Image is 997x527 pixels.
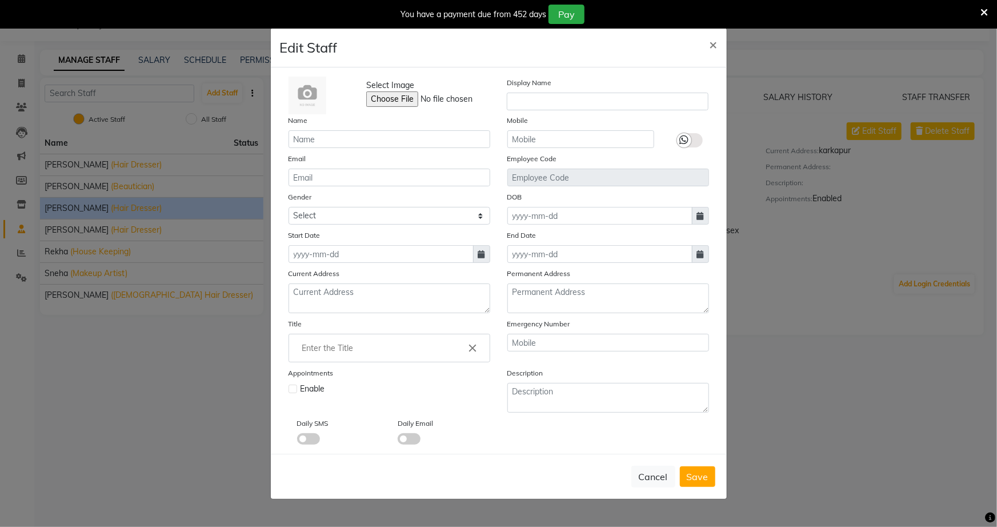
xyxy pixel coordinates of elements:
[289,245,474,263] input: yyyy-mm-dd
[507,207,692,225] input: yyyy-mm-dd
[687,471,708,482] span: Save
[301,383,325,395] span: Enable
[507,368,543,378] label: Description
[289,319,302,329] label: Title
[289,368,334,378] label: Appointments
[289,154,306,164] label: Email
[294,337,485,360] input: Enter the Title
[507,115,528,126] label: Mobile
[289,169,490,186] input: Email
[507,130,654,148] input: Mobile
[289,115,308,126] label: Name
[631,466,675,488] button: Cancel
[401,9,546,21] div: You have a payment due from 452 days
[467,342,479,354] i: Close
[366,91,522,107] input: Select Image
[398,418,433,429] label: Daily Email
[297,418,329,429] label: Daily SMS
[507,269,571,279] label: Permanent Address
[289,77,326,114] img: Cinque Terre
[507,154,557,164] label: Employee Code
[289,192,312,202] label: Gender
[507,319,570,329] label: Emergency Number
[507,192,522,202] label: DOB
[280,37,338,58] h4: Edit Staff
[507,245,692,263] input: yyyy-mm-dd
[548,5,584,24] button: Pay
[507,78,551,88] label: Display Name
[507,334,709,352] input: Mobile
[507,230,536,241] label: End Date
[366,79,414,91] span: Select Image
[710,35,718,53] span: ×
[289,230,321,241] label: Start Date
[507,169,709,186] input: Employee Code
[680,466,715,487] button: Save
[289,130,490,148] input: Name
[700,28,727,60] button: Close
[289,269,340,279] label: Current Address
